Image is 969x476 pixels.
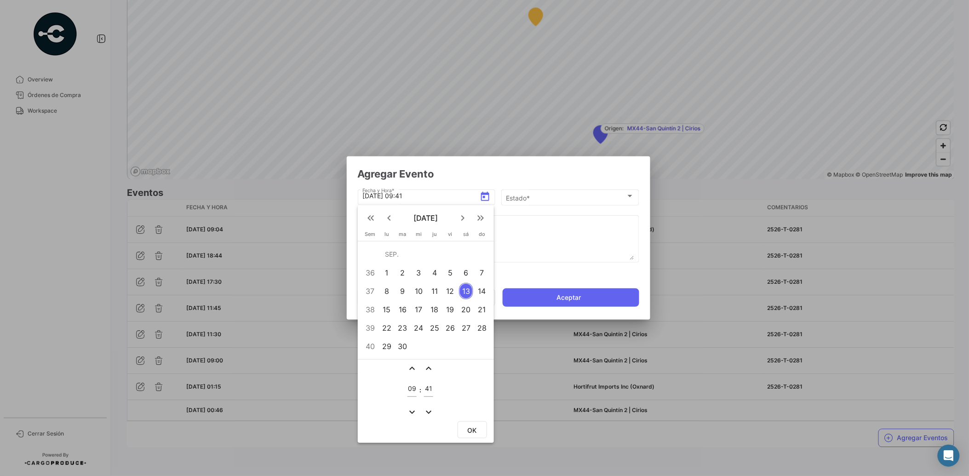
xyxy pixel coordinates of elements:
[384,212,395,224] mat-icon: keyboard_arrow_left
[474,319,490,337] td: 28 de septiembre de 2025
[396,338,410,355] div: 30
[427,264,442,282] td: 4 de septiembre de 2025
[474,264,490,282] td: 7 de septiembre de 2025
[474,300,490,319] td: 21 de septiembre de 2025
[411,231,427,241] th: miércoles
[423,407,434,418] button: expand_more icon
[407,363,418,374] mat-icon: expand_less
[412,264,426,281] div: 3
[458,421,487,438] button: OK
[475,320,490,336] div: 28
[459,283,473,299] div: 13
[396,320,410,336] div: 23
[442,231,458,241] th: viernes
[379,337,395,356] td: 29 de septiembre de 2025
[427,231,442,241] th: jueves
[395,300,411,319] td: 16 de septiembre de 2025
[380,283,394,299] div: 8
[475,301,490,318] div: 21
[411,282,427,300] td: 10 de septiembre de 2025
[407,407,418,418] button: expand_more icon
[474,282,490,300] td: 14 de septiembre de 2025
[423,363,434,374] button: expand_less icon
[428,264,442,281] div: 4
[395,337,411,356] td: 30 de septiembre de 2025
[938,445,960,467] div: Abrir Intercom Messenger
[380,301,394,318] div: 15
[412,301,426,318] div: 17
[442,319,458,337] td: 26 de septiembre de 2025
[379,264,395,282] td: 1 de septiembre de 2025
[442,264,458,282] td: 5 de septiembre de 2025
[442,282,458,300] td: 12 de septiembre de 2025
[476,212,487,224] mat-icon: keyboard_double_arrow_right
[379,245,490,264] td: SEP.
[396,301,410,318] div: 16
[411,300,427,319] td: 17 de septiembre de 2025
[457,212,468,224] mat-icon: keyboard_arrow_right
[361,282,379,300] td: 37
[365,212,376,224] mat-icon: keyboard_double_arrow_left
[407,407,418,418] mat-icon: expand_more
[380,264,394,281] div: 1
[459,301,473,318] div: 20
[474,231,490,241] th: domingo
[443,283,458,299] div: 12
[412,320,426,336] div: 24
[443,264,458,281] div: 5
[361,319,379,337] td: 39
[428,320,442,336] div: 25
[459,264,473,281] div: 6
[395,282,411,300] td: 9 de septiembre de 2025
[459,320,473,336] div: 27
[468,426,477,434] span: OK
[398,213,453,223] span: [DATE]
[423,363,434,374] mat-icon: expand_less
[361,300,379,319] td: 38
[423,407,434,418] mat-icon: expand_more
[361,231,379,241] th: Sem
[458,264,474,282] td: 6 de septiembre de 2025
[411,264,427,282] td: 3 de septiembre de 2025
[395,319,411,337] td: 23 de septiembre de 2025
[428,283,442,299] div: 11
[361,337,379,356] td: 40
[361,264,379,282] td: 36
[475,264,490,281] div: 7
[458,300,474,319] td: 20 de septiembre de 2025
[427,319,442,337] td: 25 de septiembre de 2025
[475,283,490,299] div: 14
[428,301,442,318] div: 18
[443,320,458,336] div: 26
[458,231,474,241] th: sábado
[379,231,395,241] th: lunes
[380,338,394,355] div: 29
[395,231,411,241] th: martes
[443,301,458,318] div: 19
[427,300,442,319] td: 18 de septiembre de 2025
[407,363,418,374] button: expand_less icon
[442,300,458,319] td: 19 de septiembre de 2025
[412,283,426,299] div: 10
[458,319,474,337] td: 27 de septiembre de 2025
[379,282,395,300] td: 8 de septiembre de 2025
[379,319,395,337] td: 22 de septiembre de 2025
[380,320,394,336] div: 22
[396,264,410,281] div: 2
[427,282,442,300] td: 11 de septiembre de 2025
[411,319,427,337] td: 24 de septiembre de 2025
[419,375,422,405] td: :
[395,264,411,282] td: 2 de septiembre de 2025
[396,283,410,299] div: 9
[379,300,395,319] td: 15 de septiembre de 2025
[458,282,474,300] td: 13 de septiembre de 2025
